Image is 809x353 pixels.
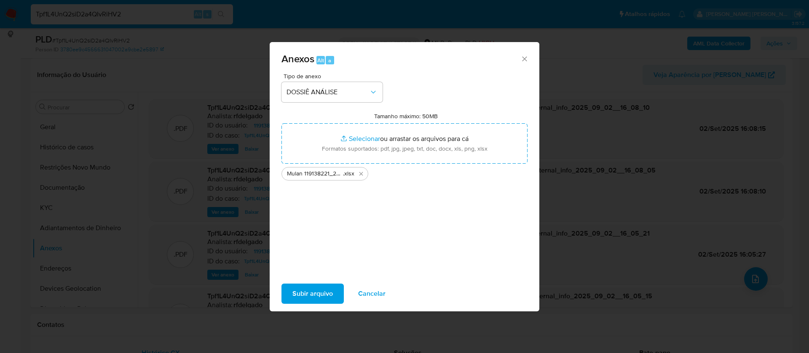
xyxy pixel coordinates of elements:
button: Cancelar [347,284,396,304]
span: a [328,56,331,64]
label: Tamanho máximo: 50MB [374,112,438,120]
button: Subir arquivo [281,284,344,304]
span: Tipo de anexo [284,73,385,79]
span: Alt [317,56,324,64]
button: DOSSIÊ ANÁLISE [281,82,383,102]
span: Cancelar [358,284,386,303]
span: DOSSIÊ ANÁLISE [287,88,369,96]
span: Anexos [281,51,314,66]
span: Mulan 119138221_2025_09_01_17_00_04 [287,170,343,178]
span: .xlsx [343,170,354,178]
button: Excluir Mulan 119138221_2025_09_01_17_00_04.xlsx [356,169,366,179]
button: Fechar [520,55,528,62]
span: Subir arquivo [292,284,333,303]
ul: Arquivos selecionados [281,164,528,180]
